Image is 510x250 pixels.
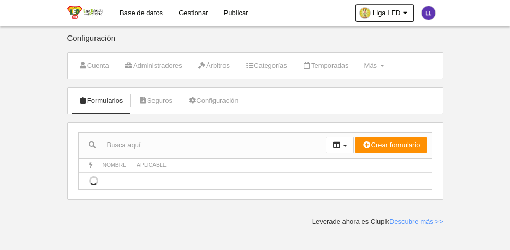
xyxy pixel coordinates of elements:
span: Liga LED [373,8,400,18]
span: Aplicable [137,162,167,168]
span: Más [364,62,377,69]
img: c2l6ZT0zMHgzMCZmcz05JnRleHQ9TEwmYmc9NWUzNWIx.png [422,6,435,20]
a: Cuenta [73,58,115,74]
input: Busca aquí [79,137,326,153]
div: Leverade ahora es Clupik [312,217,443,227]
img: Liga LED [67,6,103,19]
a: Formularios [73,93,129,109]
a: Administradores [119,58,188,74]
a: Seguros [133,93,178,109]
a: Árbitros [192,58,235,74]
div: Configuración [67,34,443,52]
a: Categorías [240,58,293,74]
a: Más [359,58,390,74]
span: Nombre [103,162,127,168]
img: Oa3ElrZntIAI.30x30.jpg [360,8,370,18]
a: Descubre más >> [389,218,443,225]
a: Liga LED [355,4,413,22]
button: Crear formulario [355,137,426,153]
a: Temporadas [297,58,354,74]
a: Configuración [182,93,244,109]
